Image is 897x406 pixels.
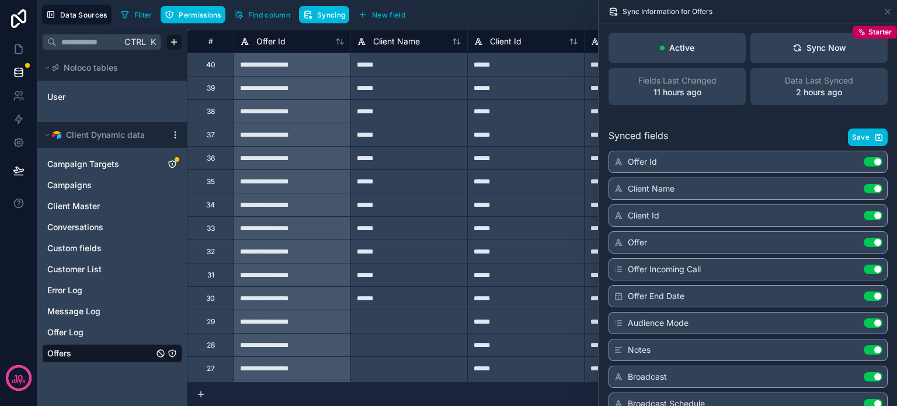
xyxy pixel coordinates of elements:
[750,33,888,63] button: Sync NowStarter
[299,6,354,23] a: Syncing
[638,75,717,86] span: Fields Last Changed
[196,37,225,46] div: #
[47,179,92,191] span: Campaigns
[47,263,102,275] span: Customer List
[123,34,147,49] span: Ctrl
[628,263,701,275] span: Offer Incoming Call
[868,27,892,37] span: Starter
[628,344,651,356] span: Notes
[372,11,405,19] span: New field
[52,130,61,140] img: Airtable Logo
[47,179,154,191] a: Campaigns
[785,75,853,86] span: Data Last Synced
[299,6,349,23] button: Syncing
[47,348,71,359] span: Offers
[248,11,290,19] span: Find column
[623,7,712,16] span: Sync Information for Offers
[161,6,230,23] a: Permissions
[47,242,102,254] span: Custom fields
[47,327,84,338] span: Offer Log
[206,294,215,303] div: 30
[669,42,694,54] p: Active
[47,91,65,103] span: User
[207,364,215,373] div: 27
[230,6,294,23] button: Find column
[207,224,215,233] div: 33
[60,11,107,19] span: Data Sources
[628,290,684,302] span: Offer End Date
[207,317,215,327] div: 29
[42,281,182,300] div: Error Log
[116,6,157,23] button: Filter
[207,341,215,350] div: 28
[852,133,870,142] span: Save
[47,91,142,103] a: User
[42,302,182,321] div: Message Log
[47,158,119,170] span: Campaign Targets
[14,372,23,384] p: 10
[628,371,667,383] span: Broadcast
[207,270,214,280] div: 31
[66,129,145,141] span: Client Dynamic data
[317,11,345,19] span: Syncing
[47,348,154,359] a: Offers
[628,237,647,248] span: Offer
[42,323,182,342] div: Offer Log
[628,210,659,221] span: Client Id
[653,86,701,98] p: 11 hours ago
[42,218,182,237] div: Conversations
[354,6,409,23] button: New field
[207,247,215,256] div: 32
[42,344,182,363] div: Offers
[373,36,420,47] span: Client Name
[628,156,657,168] span: Offer Id
[490,36,521,47] span: Client Id
[47,306,100,317] span: Message Log
[206,60,215,70] div: 40
[47,242,154,254] a: Custom fields
[796,86,842,98] p: 2 hours ago
[47,306,154,317] a: Message Log
[161,6,225,23] button: Permissions
[42,127,166,143] button: Airtable LogoClient Dynamic data
[47,200,154,212] a: Client Master
[207,154,215,163] div: 36
[42,239,182,258] div: Custom fields
[47,263,154,275] a: Customer List
[609,129,668,146] span: Synced fields
[792,42,846,54] div: Sync Now
[47,200,100,212] span: Client Master
[149,38,157,46] span: K
[134,11,152,19] span: Filter
[207,107,215,116] div: 38
[42,155,182,173] div: Campaign Targets
[179,11,221,19] span: Permissions
[42,60,175,76] button: Noloco tables
[206,200,215,210] div: 34
[47,221,103,233] span: Conversations
[47,327,154,338] a: Offer Log
[42,176,182,195] div: Campaigns
[42,88,182,106] div: User
[47,284,82,296] span: Error Log
[42,5,112,25] button: Data Sources
[64,62,118,74] span: Noloco tables
[12,377,26,386] p: days
[47,158,154,170] a: Campaign Targets
[628,317,689,329] span: Audience Mode
[207,84,215,93] div: 39
[47,221,154,233] a: Conversations
[42,197,182,216] div: Client Master
[628,183,675,195] span: Client Name
[47,284,154,296] a: Error Log
[42,260,182,279] div: Customer List
[256,36,286,47] span: Offer Id
[207,177,215,186] div: 35
[848,129,888,146] button: Save
[207,130,215,140] div: 37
